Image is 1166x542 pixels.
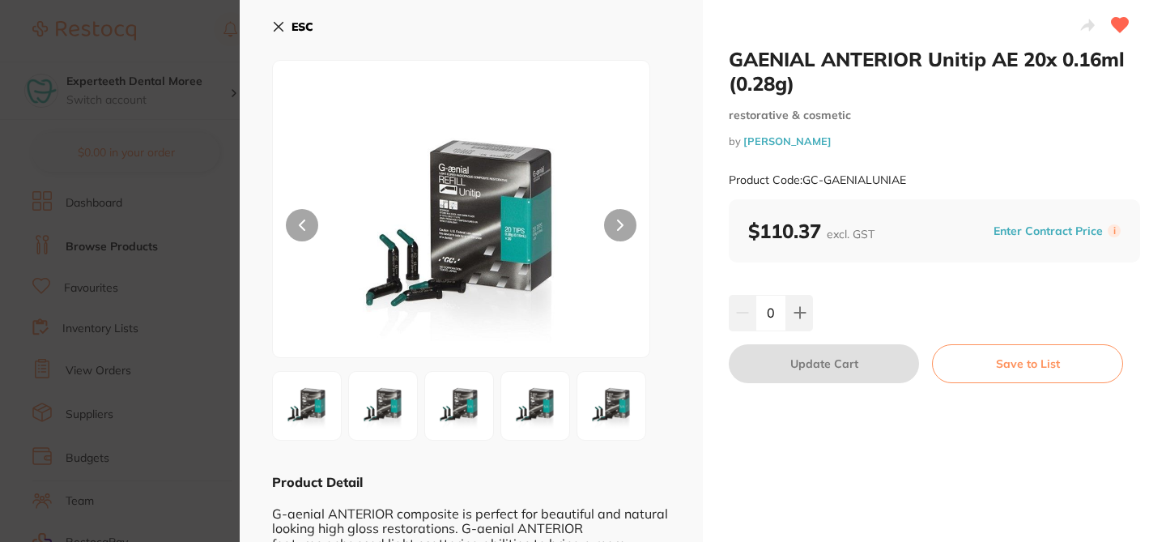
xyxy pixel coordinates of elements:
button: ESC [272,13,313,41]
small: restorative & cosmetic [729,109,1140,122]
b: Product Detail [272,474,363,490]
button: Save to List [932,344,1123,383]
button: Enter Contract Price [989,224,1108,239]
button: Update Cart [729,344,919,383]
img: QUxVTklBRS5qcGc [278,377,336,435]
small: Product Code: GC-GAENIALUNIAE [729,173,906,187]
img: Zw [430,377,488,435]
b: $110.37 [748,219,874,243]
img: Zw [506,377,564,435]
h2: GAENIAL ANTERIOR Unitip AE 20x 0.16ml (0.28g) [729,47,1140,96]
img: QUxVTklBRS5qcGc [348,101,574,357]
b: ESC [291,19,313,34]
a: [PERSON_NAME] [743,134,832,147]
label: i [1108,224,1121,237]
img: Zw [582,377,640,435]
img: Zw [354,377,412,435]
small: by [729,135,1140,147]
span: excl. GST [827,227,874,241]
